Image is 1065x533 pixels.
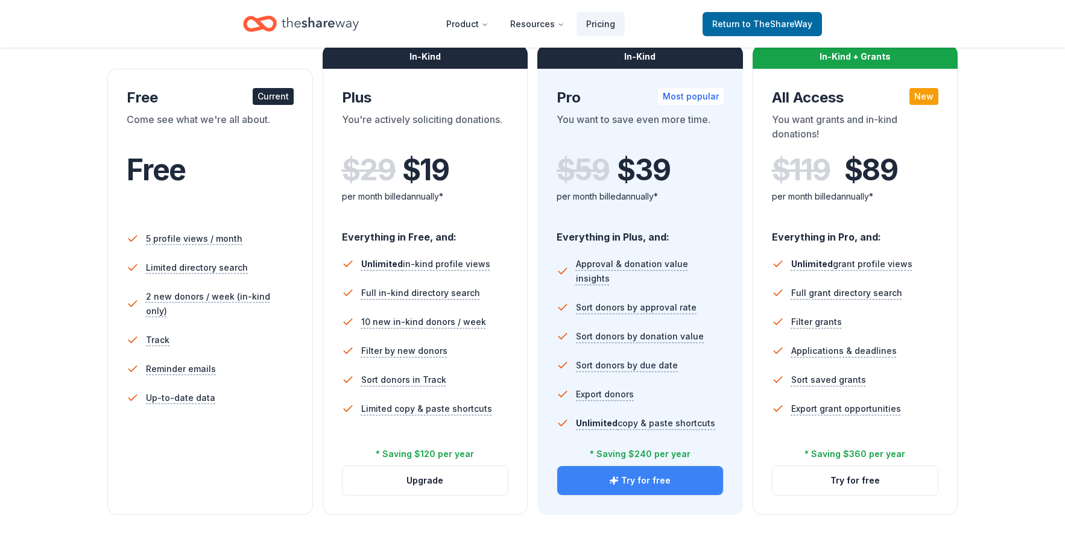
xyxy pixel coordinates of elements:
div: In-Kind + Grants [753,45,958,69]
span: copy & paste shortcuts [576,418,715,428]
span: Export grant opportunities [791,402,901,416]
span: Applications & deadlines [791,344,897,358]
span: $ 39 [617,153,670,187]
div: * Saving $120 per year [376,447,474,461]
span: Export donors [576,387,634,402]
span: Free [127,152,186,188]
div: Free [127,88,294,107]
span: Full in-kind directory search [361,286,480,300]
div: Everything in Pro, and: [772,219,939,245]
a: Returnto TheShareWay [703,12,822,36]
span: grant profile views [791,259,912,269]
div: per month billed annually* [557,189,724,204]
span: Unlimited [576,418,618,428]
span: Filter by new donors [361,344,447,358]
span: Sort donors by approval rate [576,300,697,315]
div: You want to save even more time. [557,112,724,146]
div: Everything in Free, and: [342,219,509,245]
span: Limited directory search [146,260,248,275]
span: Filter grants [791,315,842,329]
span: Sort donors in Track [361,373,446,387]
span: $ 19 [402,153,449,187]
span: Limited copy & paste shortcuts [361,402,492,416]
span: Approval & donation value insights [576,257,724,286]
span: 5 profile views / month [146,232,242,246]
div: Everything in Plus, and: [557,219,724,245]
span: Up-to-date data [146,391,215,405]
a: Home [243,10,359,38]
div: per month billed annually* [342,189,509,204]
div: Current [253,88,294,105]
span: Sort saved grants [791,373,866,387]
button: Resources [501,12,574,36]
span: in-kind profile views [361,259,490,269]
button: Try for free [557,466,723,495]
div: In-Kind [537,45,743,69]
span: Full grant directory search [791,286,902,300]
div: In-Kind [323,45,528,69]
div: per month billed annually* [772,189,939,204]
button: Try for free [773,466,938,495]
a: Pricing [577,12,625,36]
span: 10 new in-kind donors / week [361,315,486,329]
div: New [909,88,938,105]
span: $ 89 [844,153,898,187]
button: Product [437,12,498,36]
div: Pro [557,88,724,107]
span: Track [146,333,169,347]
span: Unlimited [361,259,403,269]
span: to TheShareWay [742,19,812,29]
span: Reminder emails [146,362,216,376]
span: 2 new donors / week (in-kind only) [146,289,294,318]
div: All Access [772,88,939,107]
span: Unlimited [791,259,833,269]
button: Upgrade [343,466,508,495]
div: You want grants and in-kind donations! [772,112,939,146]
span: Sort donors by donation value [576,329,704,344]
div: * Saving $240 per year [590,447,691,461]
span: Return [712,17,812,31]
div: Most popular [658,88,724,105]
div: You're actively soliciting donations. [342,112,509,146]
div: Come see what we're all about. [127,112,294,146]
span: Sort donors by due date [576,358,678,373]
div: Plus [342,88,509,107]
div: * Saving $360 per year [804,447,905,461]
nav: Main [437,10,625,38]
